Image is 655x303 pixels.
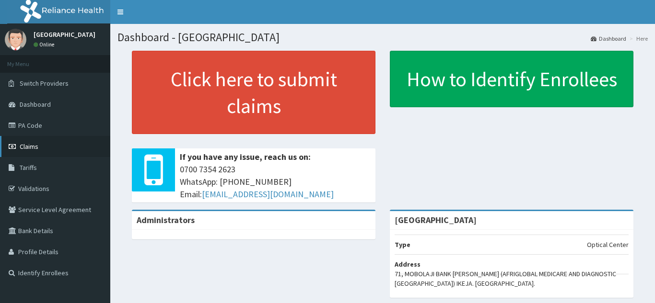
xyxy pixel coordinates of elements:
[395,214,477,225] strong: [GEOGRAPHIC_DATA]
[5,29,26,50] img: User Image
[20,79,69,88] span: Switch Providers
[20,142,38,151] span: Claims
[117,31,648,44] h1: Dashboard - [GEOGRAPHIC_DATA]
[202,189,334,200] a: [EMAIL_ADDRESS][DOMAIN_NAME]
[627,34,648,43] li: Here
[395,240,410,249] b: Type
[587,240,629,249] p: Optical Center
[34,31,95,38] p: [GEOGRAPHIC_DATA]
[20,100,51,109] span: Dashboard
[395,269,629,288] p: 71, MOBOLAJI BANK [PERSON_NAME] (AFRIGLOBAL MEDICARE AND DIAGNOSTIC [GEOGRAPHIC_DATA]) IKEJA. [GE...
[137,214,195,225] b: Administrators
[20,163,37,172] span: Tariffs
[180,163,371,200] span: 0700 7354 2623 WhatsApp: [PHONE_NUMBER] Email:
[390,51,633,107] a: How to Identify Enrollees
[132,51,375,134] a: Click here to submit claims
[591,34,626,43] a: Dashboard
[180,151,311,162] b: If you have any issue, reach us on:
[395,260,421,269] b: Address
[34,41,57,48] a: Online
